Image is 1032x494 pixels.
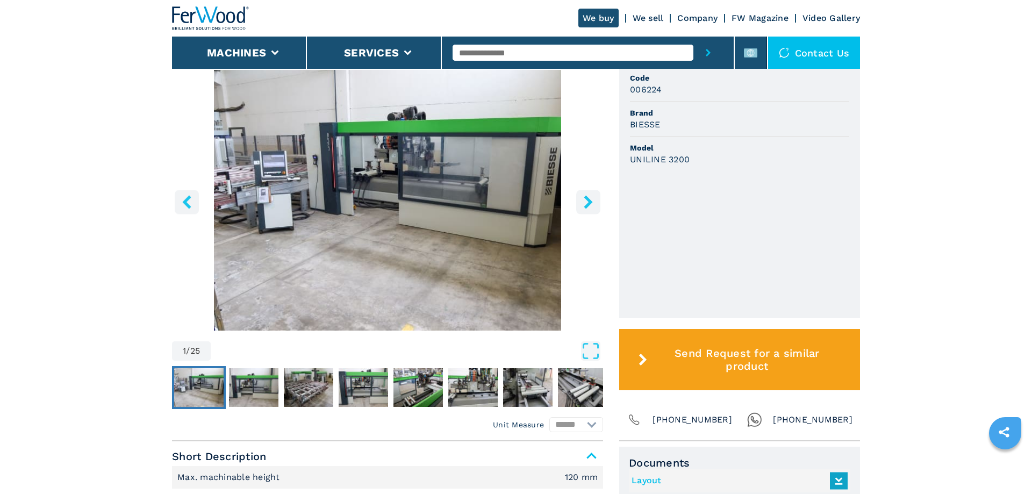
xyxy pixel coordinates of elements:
[677,13,718,23] a: Company
[630,108,849,118] span: Brand
[183,347,186,355] span: 1
[768,37,861,69] div: Contact us
[991,419,1017,446] a: sharethis
[629,456,850,469] span: Documents
[747,412,762,427] img: Whatsapp
[632,472,842,490] a: Layout
[630,73,849,83] span: Code
[229,368,278,407] img: 2f5b54ee1fe18116b8cdbff802d55642
[578,9,619,27] a: We buy
[633,13,664,23] a: We sell
[558,368,607,407] img: 71affcfa67947cd0fd92659b031f1462
[207,46,266,59] button: Machines
[630,153,690,166] h3: UNILINE 3200
[446,366,500,409] button: Go to Slide 6
[227,366,281,409] button: Go to Slide 2
[172,447,603,466] span: Short Description
[493,419,544,430] em: Unit Measure
[213,341,600,361] button: Open Fullscreen
[503,368,553,407] img: 1f24e3725c18180fd7dcfe1baf871b56
[986,446,1024,486] iframe: Chat
[448,368,498,407] img: f7a9db060405f46fcaef9e941b9e93ea
[186,347,190,355] span: /
[336,366,390,409] button: Go to Slide 4
[190,347,200,355] span: 25
[630,142,849,153] span: Model
[693,37,723,69] button: submit-button
[627,412,642,427] img: Phone
[802,13,860,23] a: Video Gallery
[630,83,662,96] h3: 006224
[174,368,224,407] img: c22f8c4bb329e1ddfcc431dd3691044f
[393,368,443,407] img: 9acf2ffca051a760a3500c6c5c01bf65
[175,190,199,214] button: left-button
[172,366,603,409] nav: Thumbnail Navigation
[391,366,445,409] button: Go to Slide 5
[284,368,333,407] img: 3fe2876f10f80c9e689089fe05d290e2
[576,190,600,214] button: right-button
[556,366,610,409] button: Go to Slide 8
[630,118,661,131] h3: BIESSE
[172,6,249,30] img: Ferwood
[172,366,226,409] button: Go to Slide 1
[172,70,603,331] div: Go to Slide 1
[177,471,283,483] p: Max. machinable height
[282,366,335,409] button: Go to Slide 3
[501,366,555,409] button: Go to Slide 7
[172,70,603,331] img: Work Station For Windows And Doors BIESSE UNILINE 3200
[773,412,852,427] span: [PHONE_NUMBER]
[339,368,388,407] img: 831d6fef071631e8cd37661f6b794578
[565,473,598,482] em: 120 mm
[732,13,789,23] a: FW Magazine
[653,412,732,427] span: [PHONE_NUMBER]
[619,329,860,390] button: Send Request for a similar product
[652,347,842,373] span: Send Request for a similar product
[344,46,399,59] button: Services
[779,47,790,58] img: Contact us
